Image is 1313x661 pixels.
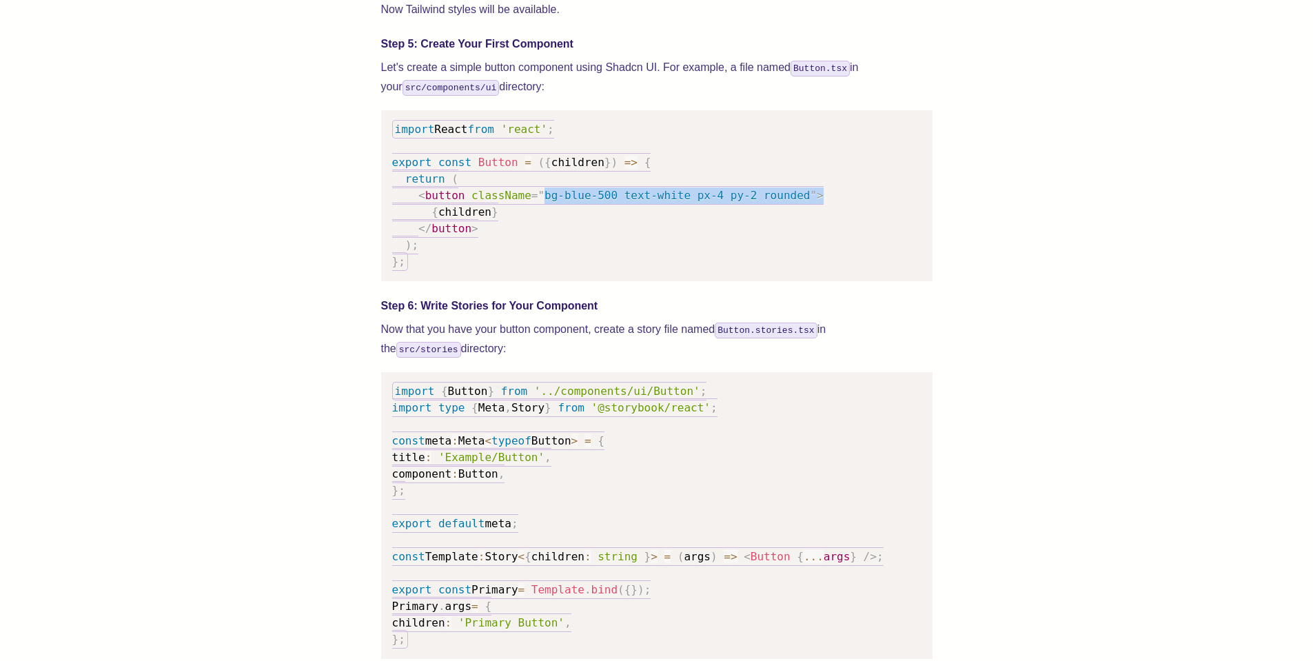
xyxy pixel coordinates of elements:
[398,255,405,268] span: ;
[591,583,618,596] span: bind
[418,222,431,235] span: </
[381,36,933,52] h4: Step 5: Create Your First Component
[624,156,638,169] span: =>
[804,550,824,563] span: ...
[405,238,412,252] span: )
[584,434,591,447] span: =
[744,550,751,563] span: <
[395,123,435,136] span: import
[498,467,505,480] span: ,
[547,123,554,136] span: ;
[544,451,551,464] span: ,
[451,172,458,185] span: (
[478,156,518,169] span: Button
[438,583,471,596] span: const
[438,205,491,218] span: children
[392,616,445,629] span: children
[438,156,471,169] span: const
[392,255,399,268] span: }
[448,385,488,398] span: Button
[850,550,857,563] span: }
[445,600,472,613] span: args
[644,550,651,563] span: }
[438,401,465,414] span: type
[485,600,491,613] span: {
[438,451,544,464] span: 'Example/Button'
[434,123,467,136] span: React
[392,633,399,646] span: }
[501,123,547,136] span: 'react'
[392,484,399,497] span: }
[458,616,564,629] span: 'Primary Button'
[451,434,458,447] span: :
[485,550,518,563] span: Story
[471,401,478,414] span: {
[584,550,591,563] span: :
[396,342,461,358] code: src/stories
[478,401,505,414] span: Meta
[381,320,933,358] p: Now that you have your button component, create a story file named in the directory:
[491,205,498,218] span: }
[664,550,671,563] span: =
[438,600,445,613] span: .
[797,550,804,563] span: {
[451,467,458,480] span: :
[431,222,471,235] span: button
[598,434,604,447] span: {
[425,550,478,563] span: Template
[711,550,717,563] span: )
[564,616,571,629] span: ,
[392,583,432,596] span: export
[531,434,571,447] span: Button
[425,451,432,464] span: :
[724,550,737,563] span: =>
[471,189,531,202] span: className
[381,298,933,314] h4: Step 6: Write Stories for Your Component
[700,385,707,398] span: ;
[511,517,518,530] span: ;
[392,517,432,530] span: export
[584,583,591,596] span: .
[511,401,544,414] span: Story
[445,616,452,629] span: :
[438,517,485,530] span: default
[471,600,478,613] span: =
[471,222,478,235] span: >
[604,156,611,169] span: }
[751,550,791,563] span: Button
[398,484,405,497] span: ;
[824,550,851,563] span: args
[431,205,438,218] span: {
[405,172,445,185] span: return
[791,61,850,77] code: Button.tsx
[624,583,631,596] span: {
[544,189,810,202] span: bg-blue-500 text-white px-4 py-2 rounded
[392,156,432,169] span: export
[392,467,452,480] span: component
[591,401,711,414] span: '@storybook/react'
[458,434,485,447] span: Meta
[571,434,578,447] span: >
[518,550,525,563] span: <
[395,385,435,398] span: import
[485,434,491,447] span: <
[471,583,518,596] span: Primary
[392,550,425,563] span: const
[392,451,425,464] span: title
[678,550,684,563] span: (
[551,156,604,169] span: children
[538,156,544,169] span: (
[487,385,494,398] span: }
[525,156,531,169] span: =
[544,401,551,414] span: }
[525,550,531,563] span: {
[418,189,425,202] span: <
[411,238,418,252] span: ;
[715,323,817,338] code: Button.stories.tsx
[485,517,511,530] span: meta
[531,189,538,202] span: =
[631,583,638,596] span: }
[501,385,528,398] span: from
[398,633,405,646] span: ;
[810,189,817,202] span: "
